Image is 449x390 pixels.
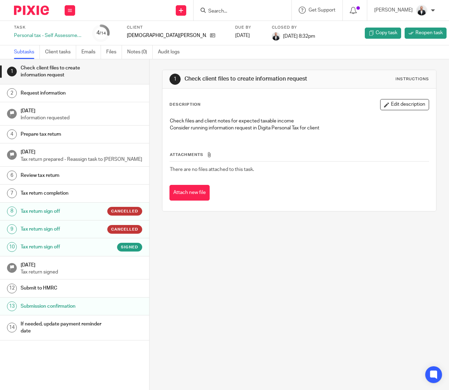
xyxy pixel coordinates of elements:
[21,269,143,276] p: Tax return signed
[14,25,84,30] label: Task
[121,244,138,250] span: Signed
[170,125,429,132] p: Consider running information request in Digita Personal Tax for client
[21,319,102,337] h1: If needed, update payment reminder date
[100,31,106,35] small: /14
[376,29,397,36] span: Copy task
[21,170,102,181] h1: Review tax return
[111,208,138,214] span: Cancelled
[7,207,17,216] div: 8
[21,260,143,269] h1: [DATE]
[21,224,102,234] h1: Tax return sign off
[170,167,254,172] span: There are no files attached to this task.
[106,45,122,59] a: Files
[7,284,17,293] div: 12
[21,283,102,293] h1: Submit to HMRC
[21,206,102,217] h1: Tax return sign off
[21,301,102,312] h1: Submission confirmation
[184,75,314,83] h1: Check client files to create information request
[283,33,315,38] span: [DATE] 8:32pm
[170,153,203,157] span: Attachments
[21,114,143,121] p: Information requested
[405,28,447,39] a: Reopen task
[158,45,185,59] a: Audit logs
[7,88,17,98] div: 2
[416,5,427,16] img: _SKY9589-Edit-2.jpeg
[7,301,17,311] div: 13
[21,156,143,163] p: Tax return prepared - Reassign task to [PERSON_NAME]
[170,118,429,125] p: Check files and client notes for expected taxable income
[7,224,17,234] div: 9
[127,45,153,59] a: Notes (0)
[380,99,429,110] button: Edit description
[7,171,17,180] div: 6
[7,323,17,332] div: 14
[127,25,226,30] label: Client
[169,185,210,201] button: Attach new file
[272,32,280,40] img: _SKY9589-Edit-2.jpeg
[7,129,17,139] div: 4
[7,188,17,198] div: 7
[21,242,102,252] h1: Tax return sign off
[396,76,429,82] div: Instructions
[81,45,101,59] a: Emails
[169,74,181,85] div: 1
[365,28,401,39] a: Copy task
[235,32,263,39] div: [DATE]
[21,129,102,140] h1: Prepare tax return
[374,7,413,14] p: [PERSON_NAME]
[127,32,207,39] p: [DEMOGRAPHIC_DATA][PERSON_NAME]
[272,25,315,30] label: Closed by
[45,45,76,59] a: Client tasks
[111,226,138,232] span: Cancelled
[7,242,17,252] div: 10
[21,188,102,198] h1: Tax return completion
[21,147,143,156] h1: [DATE]
[21,88,102,98] h1: Request information
[14,45,40,59] a: Subtasks
[169,102,201,107] p: Description
[309,8,335,13] span: Get Support
[21,63,102,81] h1: Check client files to create information request
[415,29,443,36] span: Reopen task
[96,29,106,37] div: 4
[14,6,49,15] img: Pixie
[14,32,84,39] div: Personal tax - Self Assessment non company director - [DATE]-[DATE]
[21,106,143,114] h1: [DATE]
[235,25,263,30] label: Due by
[208,8,270,15] input: Search
[7,67,17,76] div: 1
